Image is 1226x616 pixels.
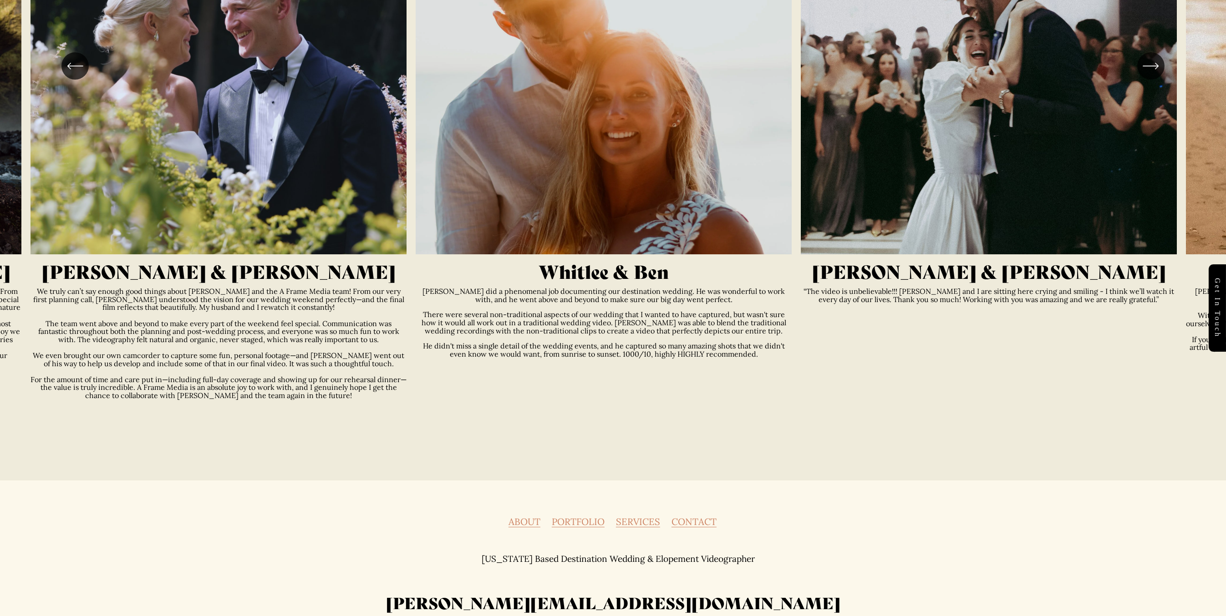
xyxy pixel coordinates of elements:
button: Next [1137,52,1165,80]
a: Get in touch [1209,264,1226,352]
h2: [PERSON_NAME][EMAIL_ADDRESS][DOMAIN_NAME] [295,592,932,613]
p: [US_STATE] Based Destination Wedding & Elopement Videographer [482,555,755,563]
a: CONTACT [672,517,717,526]
a: ABOUT [509,517,540,526]
a: PORTFOLIO [552,517,605,526]
a: SERVICES [616,517,660,526]
button: Previous [61,52,89,80]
